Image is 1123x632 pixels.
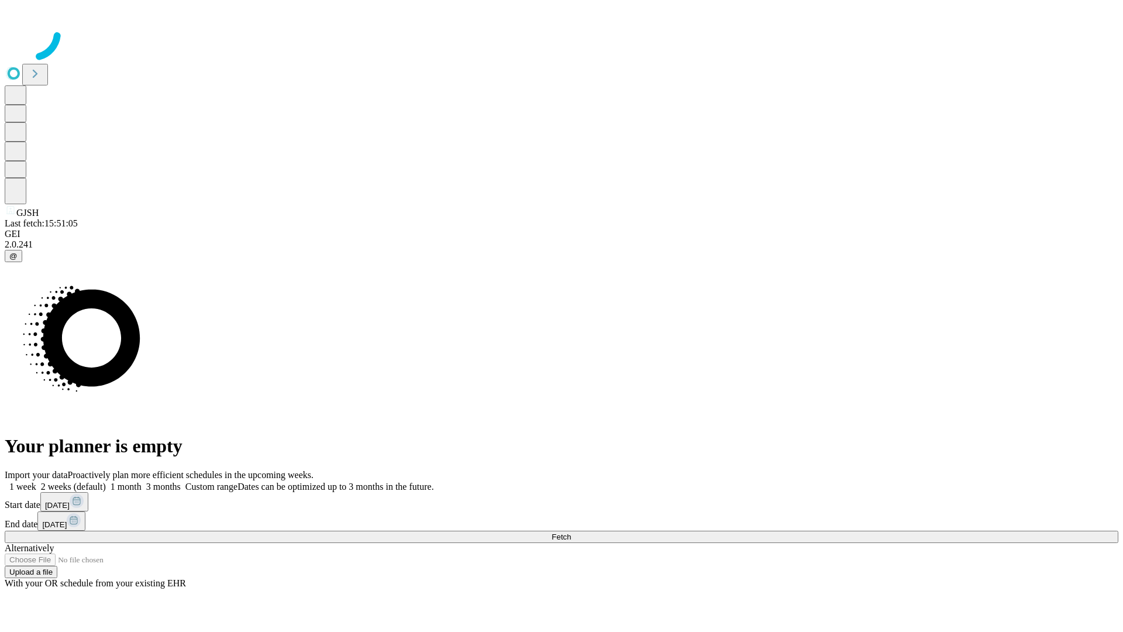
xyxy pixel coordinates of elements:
[5,531,1118,543] button: Fetch
[5,566,57,578] button: Upload a file
[45,501,70,510] span: [DATE]
[37,511,85,531] button: [DATE]
[5,492,1118,511] div: Start date
[111,482,142,492] span: 1 month
[40,492,88,511] button: [DATE]
[9,482,36,492] span: 1 week
[42,520,67,529] span: [DATE]
[5,470,68,480] span: Import your data
[5,218,78,228] span: Last fetch: 15:51:05
[5,543,54,553] span: Alternatively
[16,208,39,218] span: GJSH
[146,482,181,492] span: 3 months
[5,578,186,588] span: With your OR schedule from your existing EHR
[5,250,22,262] button: @
[68,470,314,480] span: Proactively plan more efficient schedules in the upcoming weeks.
[552,533,571,541] span: Fetch
[5,435,1118,457] h1: Your planner is empty
[9,252,18,260] span: @
[5,511,1118,531] div: End date
[41,482,106,492] span: 2 weeks (default)
[5,239,1118,250] div: 2.0.241
[237,482,433,492] span: Dates can be optimized up to 3 months in the future.
[185,482,237,492] span: Custom range
[5,229,1118,239] div: GEI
